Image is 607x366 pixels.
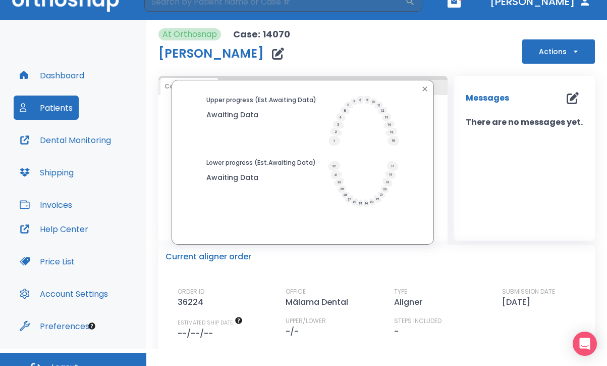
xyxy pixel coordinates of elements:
[162,28,217,40] p: At Orthosnap
[394,316,442,326] p: STEPS INCLUDED
[14,96,79,120] button: Patients
[14,249,81,273] button: Price List
[466,92,509,104] p: Messages
[206,171,316,184] p: Awaiting Data
[160,78,446,95] div: tabs
[158,48,264,60] h1: [PERSON_NAME]
[206,158,316,167] p: Lower progress (Est. Awaiting Data )
[220,78,277,95] button: Uploaded files
[178,296,207,308] p: 36224
[14,282,114,306] button: Account Settings
[286,326,303,338] p: -/-
[178,319,243,327] span: The date will be available after approving treatment plan
[160,78,218,95] button: Case Summary
[14,314,95,338] button: Preferences
[394,287,407,296] p: TYPE
[394,296,426,308] p: Aligner
[286,316,326,326] p: UPPER/LOWER
[573,332,597,356] div: Open Intercom Messenger
[165,251,251,263] p: Current aligner order
[286,287,306,296] p: OFFICE
[14,63,90,87] button: Dashboard
[87,322,96,331] div: Tooltip anchor
[206,96,316,105] p: Upper progress (Est. Awaiting Data )
[286,296,352,308] p: Mālama Dental
[178,328,217,340] p: --/--/--
[454,116,595,128] p: There are no messages yet.
[394,326,399,338] p: -
[279,78,311,95] button: Rx Form
[178,287,204,296] p: ORDER ID
[522,39,595,64] button: Actions
[502,296,534,308] p: [DATE]
[14,160,80,185] button: Shipping
[14,217,94,241] button: Help Center
[14,193,78,217] button: Invoices
[14,128,117,152] button: Dental Monitoring
[206,109,316,121] p: Awaiting Data
[502,287,555,296] p: SUBMISSION DATE
[233,28,290,40] p: Case: 14070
